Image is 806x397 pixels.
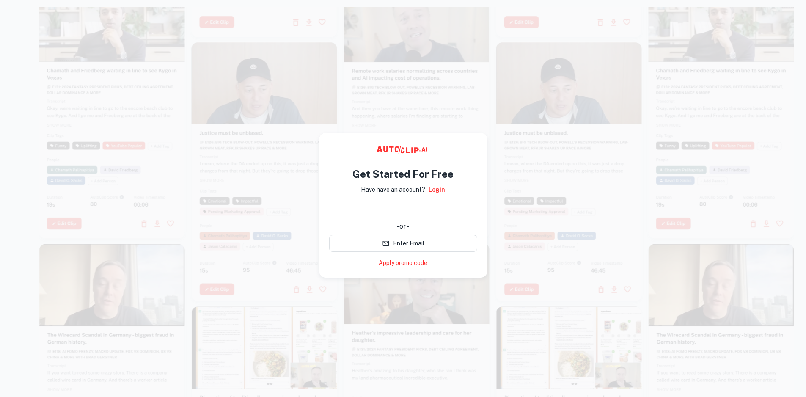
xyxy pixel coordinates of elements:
h4: Get Started For Free [352,166,454,182]
button: Enter Email [329,235,477,252]
iframe: Nút Đăng nhập bằng Google [325,200,481,219]
div: - or - [329,221,477,232]
p: Have have an account? [361,185,425,194]
a: Login [429,185,445,194]
a: Apply promo code [379,259,427,267]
